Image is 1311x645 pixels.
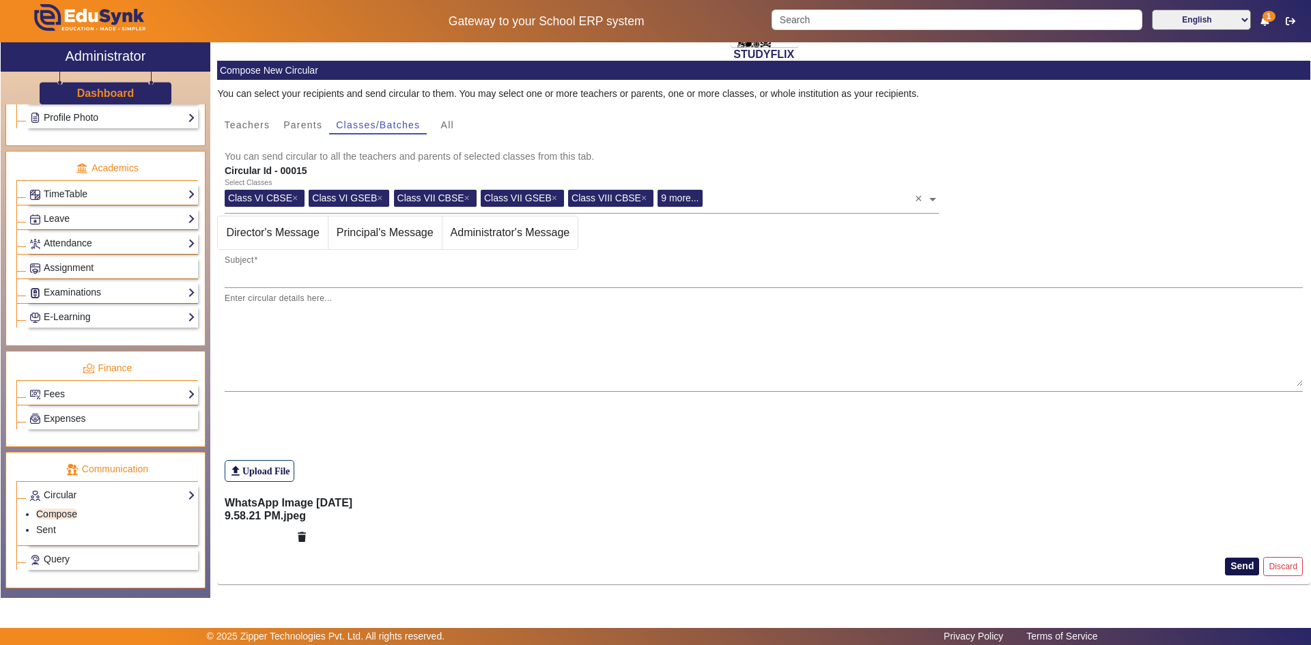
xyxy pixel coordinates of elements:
span: Expenses [44,413,85,424]
b: Circular Id - 00015 [225,165,307,176]
span: Clear all [915,185,927,207]
span: × [292,192,301,203]
h2: STUDYFLIX [217,48,1310,61]
p: Finance [16,361,198,375]
label: Upload File [225,460,294,482]
input: Search [772,10,1142,30]
span: Query [44,554,70,564]
h6: WhatsApp Image [DATE] 9.58.21 PM.jpeg [225,496,380,522]
img: academic.png [76,162,88,175]
a: Sent [36,524,56,535]
span: × [552,192,561,203]
span: 1 [1263,11,1275,22]
a: Administrator [1,42,210,72]
span: Director's Message [218,216,327,249]
h3: Dashboard [77,87,135,100]
h5: Gateway to your School ERP system [335,14,757,29]
mat-card-subtitle: You can send circular to all the teachers and parents of selected classes from this tab. [225,149,1303,164]
span: Class VI GSEB [312,192,377,203]
img: Assignments.png [30,263,40,274]
span: Parents [283,120,322,130]
span: Class VII GSEB [484,192,552,203]
button: Send [1225,558,1259,575]
input: Subject [225,266,1303,283]
span: 9 more... [661,192,699,203]
span: All [441,120,454,130]
span: Assignment [44,262,94,273]
span: × [464,192,473,203]
span: × [641,192,650,203]
span: Classes/Batches [336,120,420,130]
p: Academics [16,161,198,175]
span: Principal's Message [328,216,442,249]
span: Class VIII CBSE [572,192,641,203]
a: Expenses [29,411,195,427]
p: Communication [16,462,198,476]
mat-icon: file_upload [229,464,242,478]
div: You can select your recipients and send circular to them. You may select one or more teachers or ... [217,87,1310,101]
span: Class VII CBSE [397,192,464,203]
h2: Administrator [66,48,146,64]
a: Compose [36,508,77,519]
p: © 2025 Zipper Technologies Pvt. Ltd. All rights reserved. [207,629,445,644]
img: finance.png [83,362,95,375]
span: Teachers [224,120,270,130]
span: Class VI CBSE [228,192,292,203]
a: Dashboard [76,86,135,100]
button: Discard [1263,557,1303,575]
a: Privacy Policy [937,627,1010,645]
mat-label: Subject [225,256,254,265]
span: × [377,192,386,203]
a: Query [29,551,195,567]
img: Support-tickets.png [30,555,40,565]
img: Payroll.png [30,414,40,424]
mat-card-header: Compose New Circular [217,61,1310,80]
div: Select Classes [225,177,272,188]
img: communication.png [66,463,79,476]
a: Assignment [29,260,195,276]
a: Terms of Service [1019,627,1104,645]
mat-label: Enter circular details here... [225,294,332,303]
span: Administrator's Message [442,216,578,249]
